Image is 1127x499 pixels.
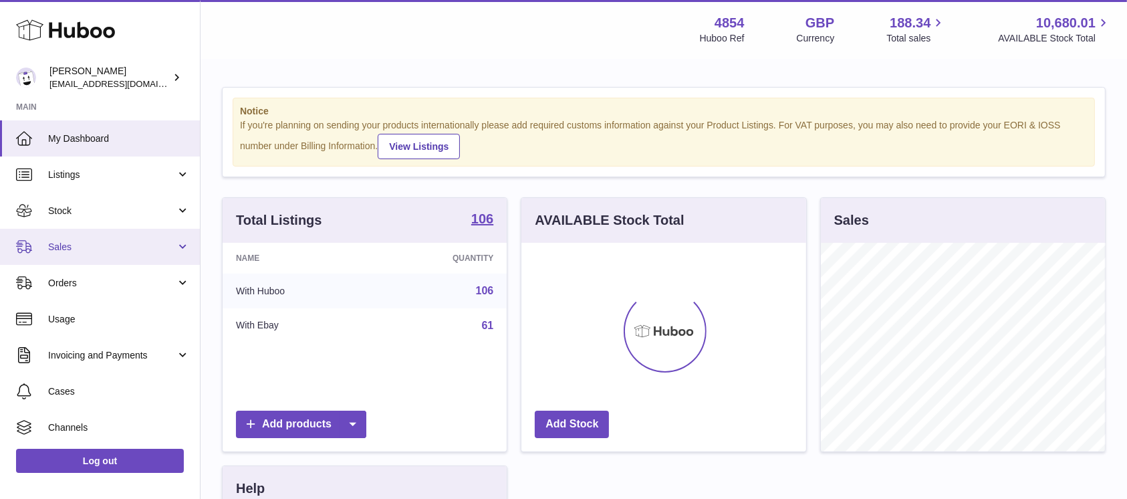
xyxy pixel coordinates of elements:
[700,32,745,45] div: Huboo Ref
[886,32,946,45] span: Total sales
[48,277,176,290] span: Orders
[1036,14,1096,32] span: 10,680.01
[49,78,197,89] span: [EMAIL_ADDRESS][DOMAIN_NAME]
[998,32,1111,45] span: AVAILABLE Stock Total
[886,14,946,45] a: 188.34 Total sales
[236,411,366,438] a: Add products
[236,211,322,229] h3: Total Listings
[16,68,36,88] img: jimleo21@yahoo.gr
[236,480,265,498] h3: Help
[223,274,372,308] td: With Huboo
[240,105,1088,118] strong: Notice
[240,119,1088,159] div: If you're planning on sending your products internationally please add required customs informati...
[471,212,493,225] strong: 106
[48,241,176,254] span: Sales
[48,132,190,145] span: My Dashboard
[834,211,869,229] h3: Sales
[48,385,190,398] span: Cases
[48,349,176,362] span: Invoicing and Payments
[48,205,176,217] span: Stock
[49,65,170,90] div: [PERSON_NAME]
[471,212,493,228] a: 106
[223,243,372,274] th: Name
[535,211,684,229] h3: AVAILABLE Stock Total
[372,243,507,274] th: Quantity
[715,14,745,32] strong: 4854
[16,449,184,473] a: Log out
[482,320,494,331] a: 61
[535,411,609,438] a: Add Stock
[476,285,494,296] a: 106
[890,14,930,32] span: 188.34
[223,308,372,343] td: With Ebay
[48,169,176,181] span: Listings
[378,134,460,159] a: View Listings
[805,14,834,32] strong: GBP
[998,14,1111,45] a: 10,680.01 AVAILABLE Stock Total
[48,421,190,434] span: Channels
[48,313,190,326] span: Usage
[797,32,835,45] div: Currency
